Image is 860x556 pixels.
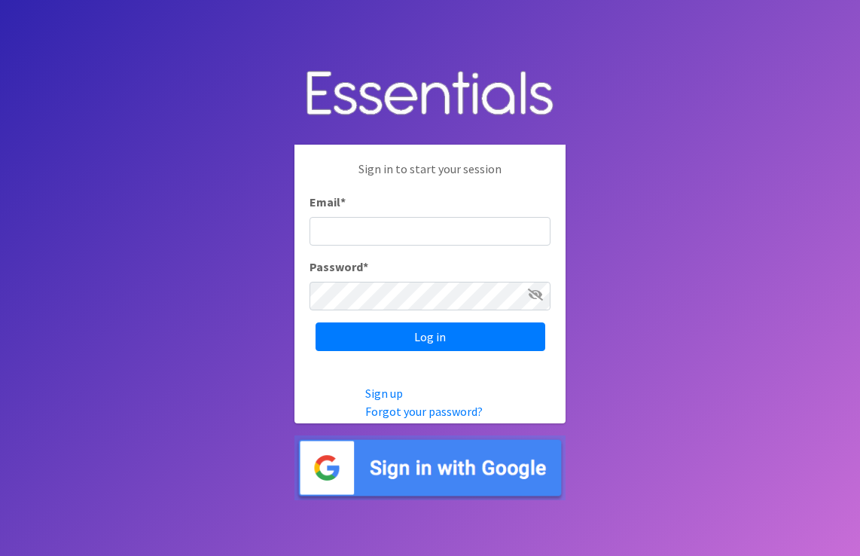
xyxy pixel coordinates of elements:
img: Human Essentials [294,56,566,133]
label: Email [310,193,346,211]
p: Sign in to start your session [310,160,550,193]
abbr: required [340,194,346,209]
abbr: required [363,259,368,274]
label: Password [310,258,368,276]
a: Forgot your password? [365,404,483,419]
input: Log in [316,322,545,351]
a: Sign up [365,386,403,401]
img: Sign in with Google [294,435,566,501]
